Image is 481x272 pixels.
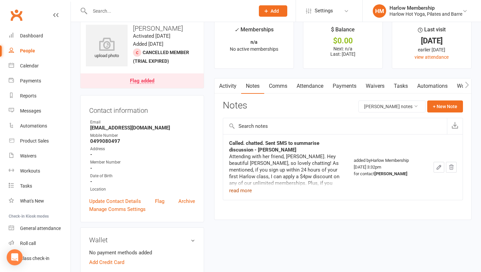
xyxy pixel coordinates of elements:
div: Flag added [130,78,154,84]
a: Workouts [9,164,70,179]
strong: - [90,179,195,185]
div: $ Balance [331,25,355,37]
div: What's New [20,198,44,204]
a: Dashboard [9,28,70,43]
div: Harlow Hot Yoga, Pilates and Barre [389,11,462,17]
a: Waivers [361,78,389,94]
p: Next: n/a Last: [DATE] [309,46,376,57]
div: Waivers [20,153,36,159]
input: Search... [88,6,250,16]
div: earlier [DATE] [398,46,465,53]
div: added by Harlow Membership [DATE] 3:32pm [354,157,422,177]
div: Workouts [20,168,40,174]
a: General attendance kiosk mode [9,221,70,236]
a: Calendar [9,58,70,73]
a: Archive [178,197,195,205]
div: General attendance [20,226,61,231]
input: Search notes [223,118,447,134]
div: Attending with her friend, [PERSON_NAME]. Hey beautiful [PERSON_NAME], so lovely chatting! As men... [229,153,342,213]
span: Settings [315,3,333,18]
div: Calendar [20,63,39,68]
div: Memberships [234,25,274,38]
strong: [EMAIL_ADDRESS][DOMAIN_NAME] [90,125,195,131]
li: No payment methods added [89,249,195,257]
strong: - [90,152,195,158]
a: Attendance [292,78,328,94]
div: Harlow Membership [389,5,462,11]
div: Product Sales [20,138,49,144]
button: read more [229,187,252,195]
div: [DATE] [398,37,465,44]
div: Email [90,119,195,125]
div: $0.00 [309,37,376,44]
strong: n/a [251,39,258,45]
div: Mobile Number [90,132,195,139]
a: Payments [328,78,361,94]
div: Member Number [90,159,195,166]
a: Tasks [389,78,413,94]
div: HM [373,4,386,18]
div: People [20,48,35,53]
h3: [PERSON_NAME] [86,25,198,32]
button: Add [259,5,287,17]
a: Product Sales [9,133,70,149]
h3: Wallet [89,236,195,244]
div: upload photo [86,37,128,59]
a: People [9,43,70,58]
a: Add Credit Card [89,258,124,266]
time: Added [DATE] [133,41,163,47]
div: Open Intercom Messenger [7,249,23,265]
time: Activated [DATE] [133,33,170,39]
button: [PERSON_NAME] notes [358,100,426,112]
a: Tasks [9,179,70,194]
a: Messages [9,103,70,118]
i: ✓ [234,27,239,33]
div: Reports [20,93,36,98]
a: Waivers [9,149,70,164]
h3: Notes [223,100,247,112]
a: Manage Comms Settings [89,205,146,213]
div: Location [90,186,195,193]
div: Messages [20,108,41,113]
a: What's New [9,194,70,209]
div: Class check-in [20,256,49,261]
div: Date of Birth [90,173,195,179]
a: Comms [264,78,292,94]
a: Automations [413,78,452,94]
a: Update Contact Details [89,197,141,205]
a: Activity [214,78,241,94]
div: Tasks [20,183,32,189]
a: Notes [241,78,264,94]
div: Dashboard [20,33,43,38]
div: Address [90,146,195,152]
span: Cancelled member (trial expired) [133,50,189,64]
a: Clubworx [8,7,25,23]
a: Flag [155,197,164,205]
button: + New Note [427,100,463,112]
a: Payments [9,73,70,88]
a: view attendance [415,54,449,60]
strong: Called. chatted. Sent SMS to summarise discussion - [PERSON_NAME] [229,140,319,153]
div: Roll call [20,241,36,246]
span: No active memberships [230,46,278,52]
a: Reports [9,88,70,103]
strong: [PERSON_NAME] [374,171,408,176]
h3: Contact information [89,104,195,114]
strong: - [90,165,195,171]
div: Payments [20,78,41,83]
a: Class kiosk mode [9,251,70,266]
a: Automations [9,118,70,133]
div: for contact [354,171,422,177]
div: Last visit [418,25,446,37]
a: Roll call [9,236,70,251]
strong: 0499080497 [90,138,195,144]
div: Automations [20,123,47,128]
span: Add [271,8,279,14]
